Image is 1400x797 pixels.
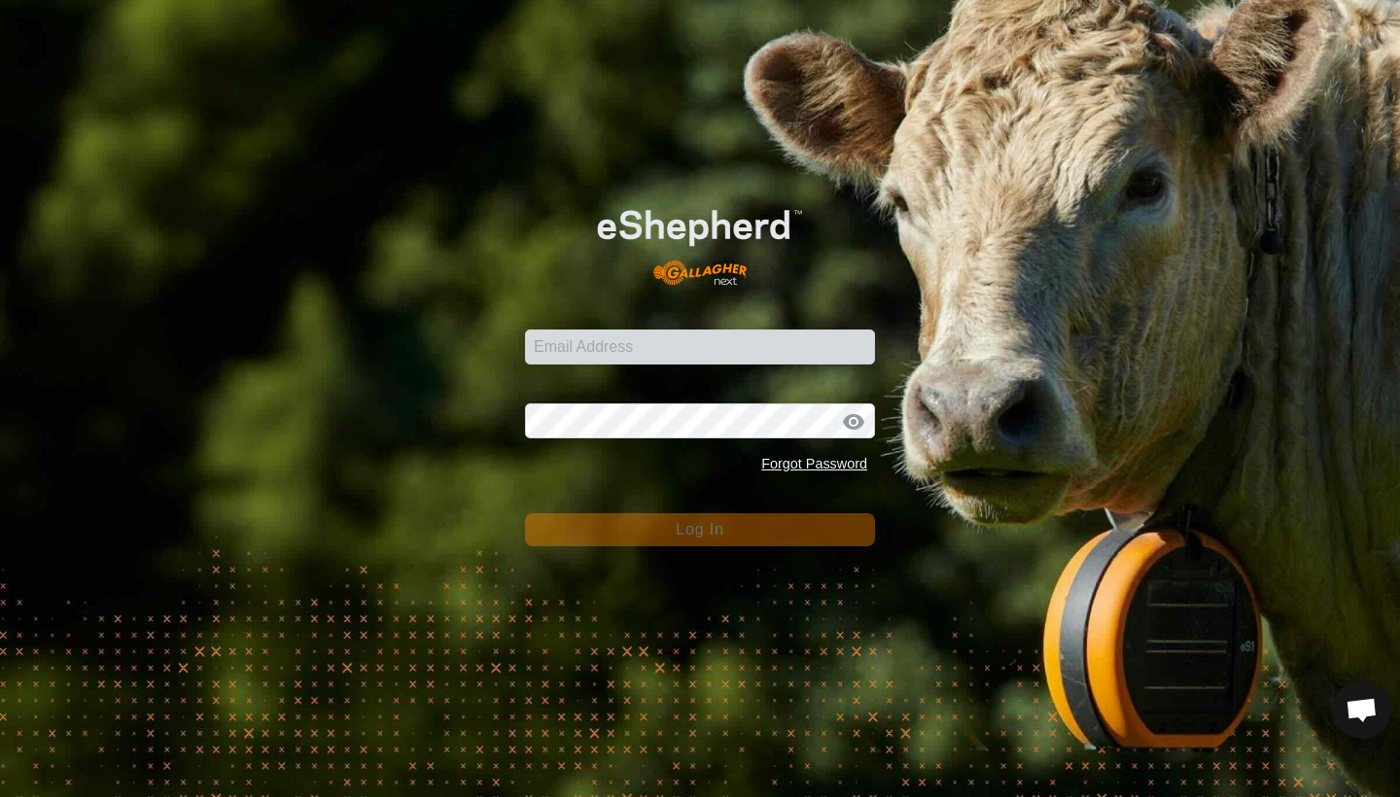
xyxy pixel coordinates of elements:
a: Forgot Password [761,456,867,471]
button: Log In [525,513,875,546]
input: Email Address [525,329,875,364]
img: E-shepherd Logo [560,181,840,300]
div: Open chat [1333,680,1391,739]
span: Log In [676,521,723,537]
